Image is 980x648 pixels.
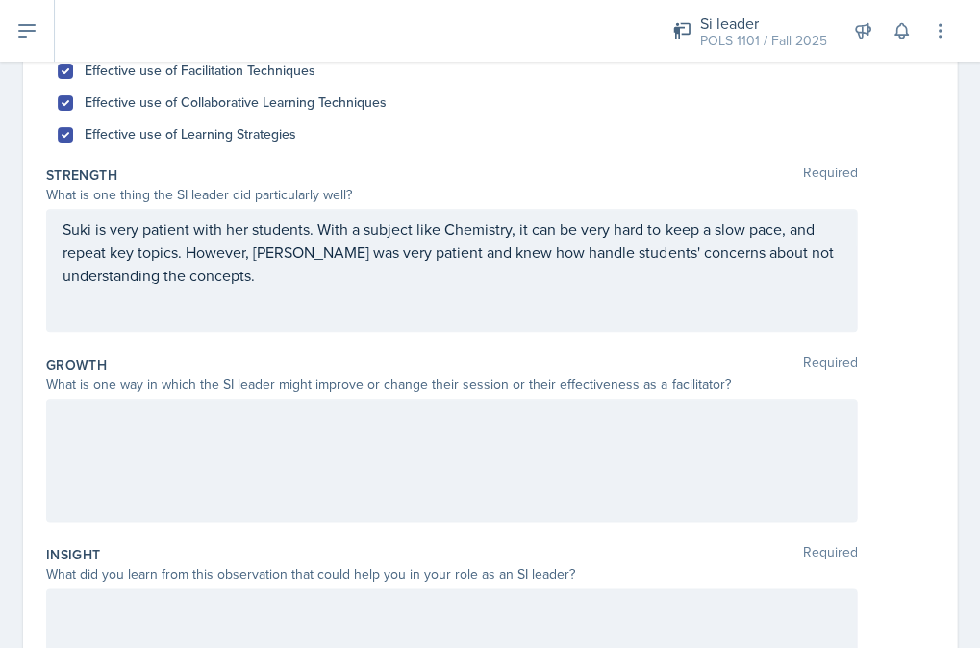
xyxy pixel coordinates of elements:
[63,218,841,287] p: Suki is very patient with her students. With a subject like Chemistry, it can be very hard to kee...
[46,564,857,584] div: What did you learn from this observation that could help you in your role as an SI leader?
[802,545,857,564] span: Required
[85,61,315,81] label: Effective use of Facilitation Techniques
[802,355,857,375] span: Required
[699,12,826,35] div: Si leader
[46,545,100,564] label: Insight
[85,92,387,113] label: Effective use of Collaborative Learning Techniques
[699,31,826,51] div: POLS 1101 / Fall 2025
[46,185,857,205] div: What is one thing the SI leader did particularly well?
[46,355,107,375] label: Growth
[46,166,117,185] label: Strength
[85,124,296,144] label: Effective use of Learning Strategies
[802,166,857,185] span: Required
[46,375,857,395] div: What is one way in which the SI leader might improve or change their session or their effectivene...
